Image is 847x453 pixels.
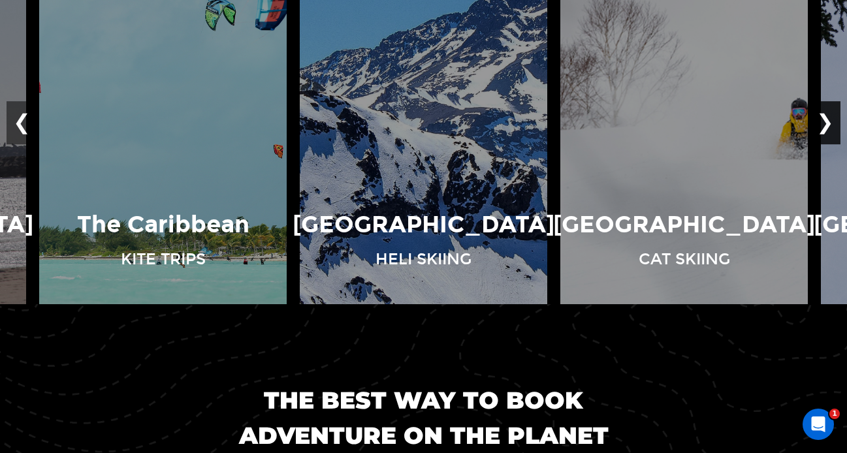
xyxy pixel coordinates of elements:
iframe: Intercom live chat [803,409,834,440]
p: Kite Trips [121,248,206,270]
p: Cat Skiing [639,248,730,270]
p: [GEOGRAPHIC_DATA] [293,208,554,242]
p: The Caribbean [77,208,249,242]
p: Heli Skiing [376,248,471,270]
h1: The best way to book adventure on the planet [195,383,652,453]
button: ❯ [810,101,840,144]
p: [GEOGRAPHIC_DATA] [553,208,815,242]
button: ❮ [7,101,37,144]
span: 1 [829,409,840,419]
